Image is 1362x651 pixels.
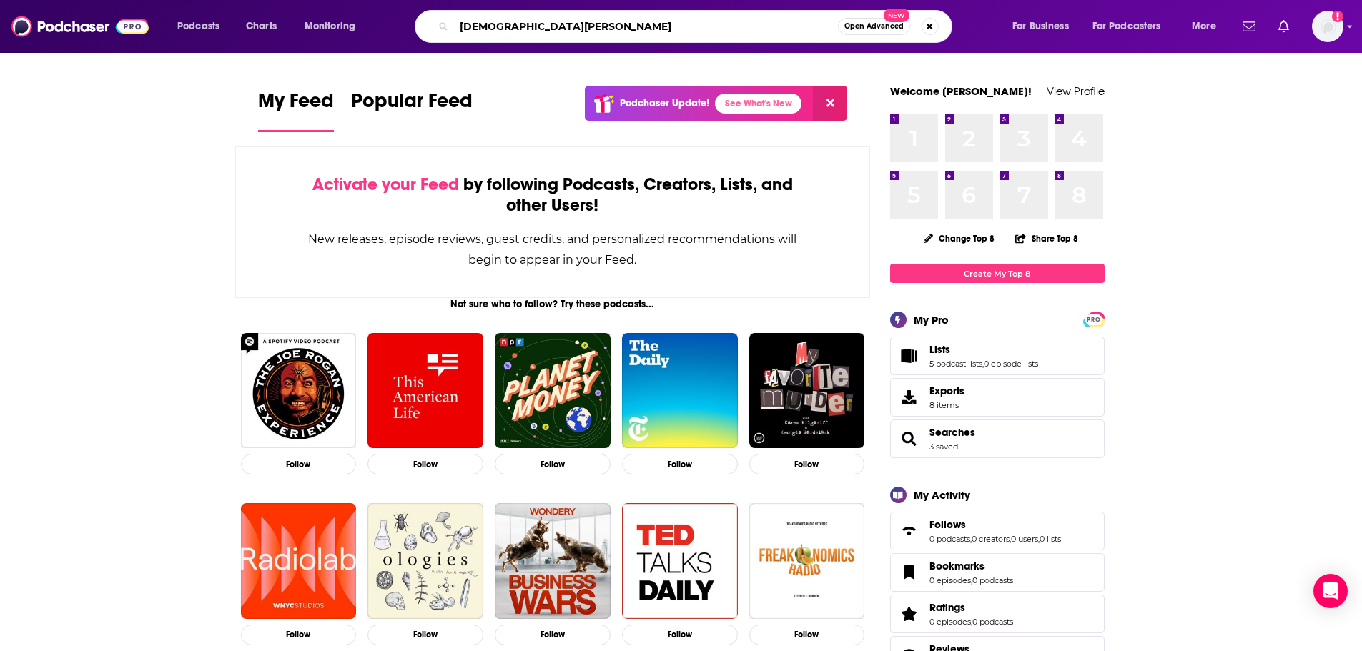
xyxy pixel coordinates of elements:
img: Ologies with Alie Ward [367,503,483,619]
span: Logged in as agoldsmithwissman [1312,11,1343,42]
img: TED Talks Daily [622,503,738,619]
span: Lists [890,337,1105,375]
a: 5 podcast lists [929,359,982,369]
span: Ratings [890,595,1105,633]
button: open menu [1182,15,1234,38]
span: My Feed [258,89,334,121]
span: Exports [895,387,924,407]
a: Ratings [895,604,924,624]
a: My Feed [258,89,334,132]
img: Podchaser - Follow, Share and Rate Podcasts [11,13,149,40]
span: , [971,575,972,585]
button: Follow [622,454,738,474]
span: Exports [929,384,964,397]
span: Popular Feed [351,89,473,121]
span: Bookmarks [929,560,985,572]
a: Follows [929,518,1061,531]
span: Lists [929,343,950,356]
a: Lists [895,346,924,366]
span: , [970,534,972,544]
button: open menu [1083,15,1182,38]
button: open menu [167,15,238,38]
div: Search podcasts, credits, & more... [428,10,966,43]
a: 0 episodes [929,575,971,585]
a: Lists [929,343,1038,356]
button: open menu [1002,15,1087,38]
div: by following Podcasts, Creators, Lists, and other Users! [307,174,799,216]
a: The Daily [622,333,738,449]
button: Show profile menu [1312,11,1343,42]
span: Searches [890,419,1105,458]
div: Open Intercom Messenger [1313,574,1348,608]
p: Podchaser Update! [620,97,709,109]
a: Searches [895,429,924,449]
a: 0 podcasts [972,617,1013,627]
button: Follow [241,625,357,645]
a: 3 saved [929,442,958,452]
a: Follows [895,521,924,541]
span: Open Advanced [844,23,904,30]
a: Welcome [PERSON_NAME]! [890,84,1032,98]
button: Follow [367,625,483,645]
span: PRO [1085,314,1102,325]
button: Follow [749,625,865,645]
a: Show notifications dropdown [1237,14,1261,39]
a: 0 podcasts [929,534,970,544]
a: Popular Feed [351,89,473,132]
button: Follow [495,625,611,645]
div: Not sure who to follow? Try these podcasts... [235,298,871,310]
input: Search podcasts, credits, & more... [454,15,838,38]
a: Show notifications dropdown [1273,14,1295,39]
span: Ratings [929,601,965,614]
span: 8 items [929,400,964,410]
a: 0 users [1011,534,1038,544]
img: This American Life [367,333,483,449]
span: For Podcasters [1092,16,1161,36]
span: Bookmarks [890,553,1105,592]
svg: Add a profile image [1332,11,1343,22]
button: Open AdvancedNew [838,18,910,35]
img: User Profile [1312,11,1343,42]
img: My Favorite Murder with Karen Kilgariff and Georgia Hardstark [749,333,865,449]
button: open menu [295,15,374,38]
span: Podcasts [177,16,219,36]
span: Follows [890,512,1105,550]
a: Charts [237,15,285,38]
a: Create My Top 8 [890,264,1105,283]
a: 0 episode lists [984,359,1038,369]
a: Searches [929,426,975,439]
img: Business Wars [495,503,611,619]
span: More [1192,16,1216,36]
button: Share Top 8 [1015,224,1079,252]
img: Radiolab [241,503,357,619]
button: Follow [622,625,738,645]
a: View Profile [1047,84,1105,98]
button: Follow [749,454,865,474]
button: Follow [367,454,483,474]
img: Freakonomics Radio [749,503,865,619]
a: 0 lists [1040,534,1061,544]
img: The Joe Rogan Experience [241,333,357,449]
a: 0 creators [972,534,1010,544]
span: , [1010,534,1011,544]
span: Activate your Feed [312,174,459,195]
span: Follows [929,518,966,531]
div: New releases, episode reviews, guest credits, and personalized recommendations will begin to appe... [307,229,799,270]
a: Bookmarks [895,562,924,582]
span: Monitoring [305,16,355,36]
a: 0 podcasts [972,575,1013,585]
a: Exports [890,378,1105,417]
img: Planet Money [495,333,611,449]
